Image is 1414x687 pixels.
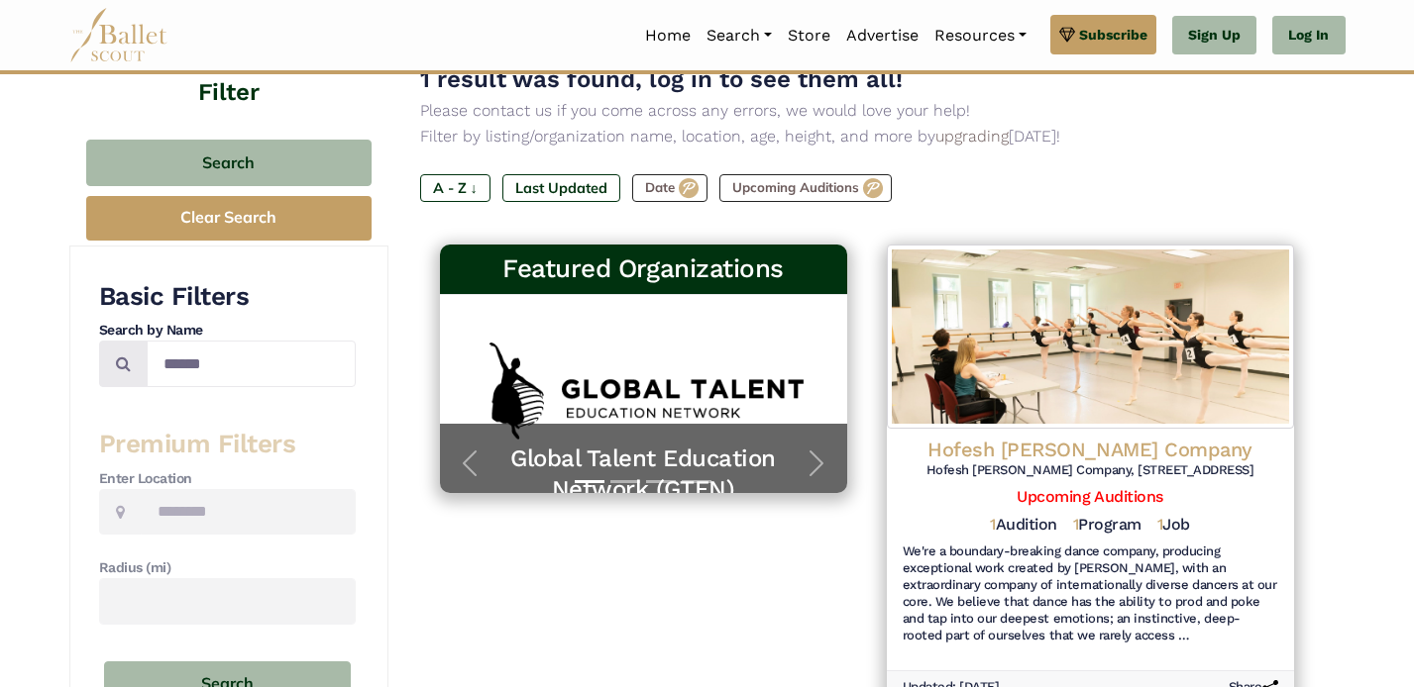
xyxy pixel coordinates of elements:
[990,515,1057,536] h5: Audition
[456,252,831,286] h3: Featured Organizations
[610,470,640,493] button: Slide 2
[926,15,1034,56] a: Resources
[1073,515,1079,534] span: 1
[935,127,1009,146] a: upgrading
[99,321,356,341] h4: Search by Name
[147,341,356,387] input: Search by names...
[420,98,1314,124] p: Please contact us if you come across any errors, we would love your help!
[460,443,827,505] a: Global Talent Education Network (GTEN)
[682,470,711,493] button: Slide 4
[502,174,620,202] label: Last Updated
[637,15,699,56] a: Home
[646,470,676,493] button: Slide 3
[838,15,926,56] a: Advertise
[99,469,356,489] h4: Enter Location
[86,196,372,241] button: Clear Search
[1017,487,1162,506] a: Upcoming Auditions
[1272,16,1345,55] a: Log In
[699,15,780,56] a: Search
[86,140,372,186] button: Search
[1157,515,1163,534] span: 1
[903,462,1278,479] h6: Hofesh [PERSON_NAME] Company, [STREET_ADDRESS]
[780,15,838,56] a: Store
[903,543,1278,643] h6: We're a boundary-breaking dance company, producing exceptional work created by [PERSON_NAME], wit...
[420,174,490,202] label: A - Z ↓
[575,470,604,493] button: Slide 1
[99,280,356,314] h3: Basic Filters
[1050,15,1156,54] a: Subscribe
[99,428,356,461] h3: Premium Filters
[1172,16,1256,55] a: Sign Up
[141,489,356,536] input: Location
[632,174,707,202] label: Date
[99,558,356,578] h4: Radius (mi)
[990,515,996,534] span: 1
[1073,515,1142,536] h5: Program
[1079,24,1147,46] span: Subscribe
[903,437,1278,462] h4: Hofesh [PERSON_NAME] Company
[1157,515,1190,536] h5: Job
[420,65,903,93] span: 1 result was found, log in to see them all!
[1059,24,1075,46] img: gem.svg
[420,124,1314,149] p: Filter by listing/organization name, location, age, height, and more by [DATE]!
[719,174,892,202] label: Upcoming Auditions
[887,245,1294,429] img: Logo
